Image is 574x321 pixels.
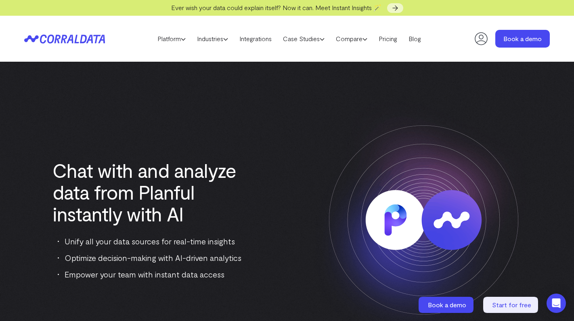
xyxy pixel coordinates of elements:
a: Platform [152,33,191,45]
h1: Chat with and analyze data from Planful instantly with AI [52,159,248,225]
a: Integrations [234,33,277,45]
a: Book a demo [495,30,550,48]
li: Unify all your data sources for real-time insights [58,235,248,248]
a: Case Studies [277,33,330,45]
a: Industries [191,33,234,45]
a: Book a demo [419,297,475,313]
li: Optimize decision-making with AI-driven analytics [58,251,248,264]
span: Book a demo [428,301,466,308]
div: Open Intercom Messenger [547,294,566,313]
span: Ever wish your data could explain itself? Now it can. Meet Instant Insights 🪄 [171,4,381,11]
a: Blog [403,33,427,45]
a: Start for free [483,297,540,313]
a: Pricing [373,33,403,45]
span: Start for free [492,301,531,308]
a: Compare [330,33,373,45]
li: Empower your team with instant data access [58,268,248,281]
